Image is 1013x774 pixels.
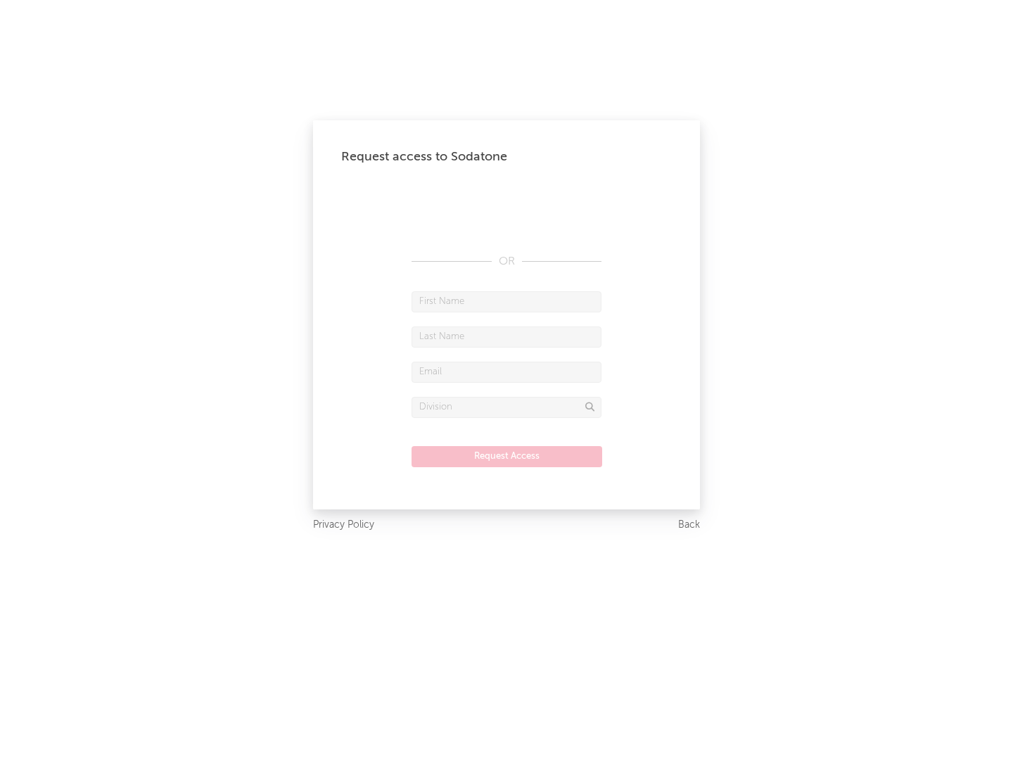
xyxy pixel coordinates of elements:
div: Request access to Sodatone [341,148,672,165]
div: OR [412,253,601,270]
input: Last Name [412,326,601,348]
a: Back [678,516,700,534]
input: First Name [412,291,601,312]
input: Email [412,362,601,383]
input: Division [412,397,601,418]
a: Privacy Policy [313,516,374,534]
button: Request Access [412,446,602,467]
